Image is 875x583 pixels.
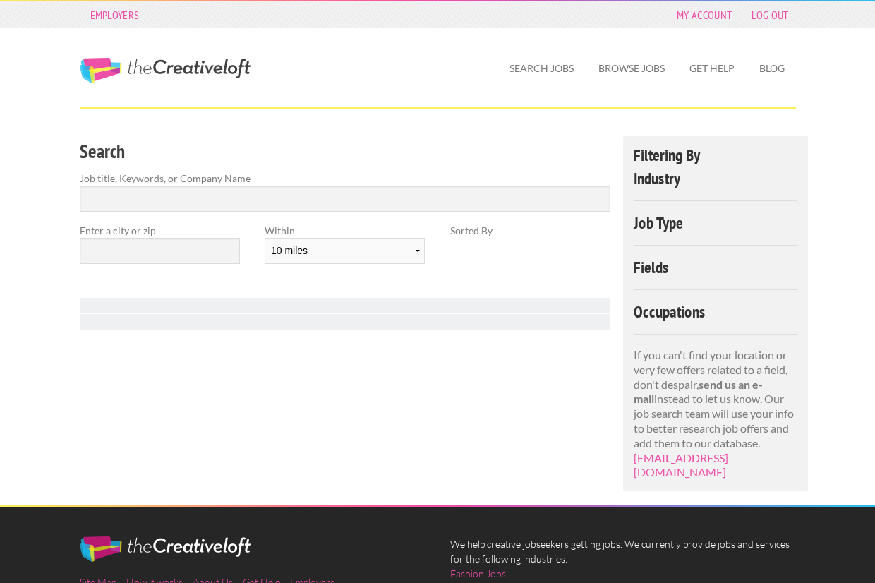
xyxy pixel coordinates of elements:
[80,223,240,238] label: Enter a city or zip
[80,58,251,83] a: The Creative Loft
[670,5,739,25] a: My Account
[634,303,798,320] h4: Occupations
[80,536,251,562] img: The Creative Loft
[634,259,798,275] h4: Fields
[80,171,611,186] label: Job title, Keywords, or Company Name
[634,215,798,231] h4: Job Type
[634,451,728,479] a: [EMAIL_ADDRESS][DOMAIN_NAME]
[748,52,796,85] a: Blog
[498,52,585,85] a: Search Jobs
[450,223,610,238] label: Sorted By
[80,138,611,165] h3: Search
[744,5,795,25] a: Log Out
[634,348,798,480] p: If you can't find your location or very few offers related to a field, don't despair, instead to ...
[634,147,798,163] h4: Filtering By
[678,52,746,85] a: Get Help
[634,378,763,406] strong: send us an e-mail
[450,566,506,581] a: Fashion Jobs
[265,223,425,238] label: Within
[634,170,798,186] h4: Industry
[83,5,147,25] a: Employers
[80,186,611,212] input: Search
[587,52,676,85] a: Browse Jobs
